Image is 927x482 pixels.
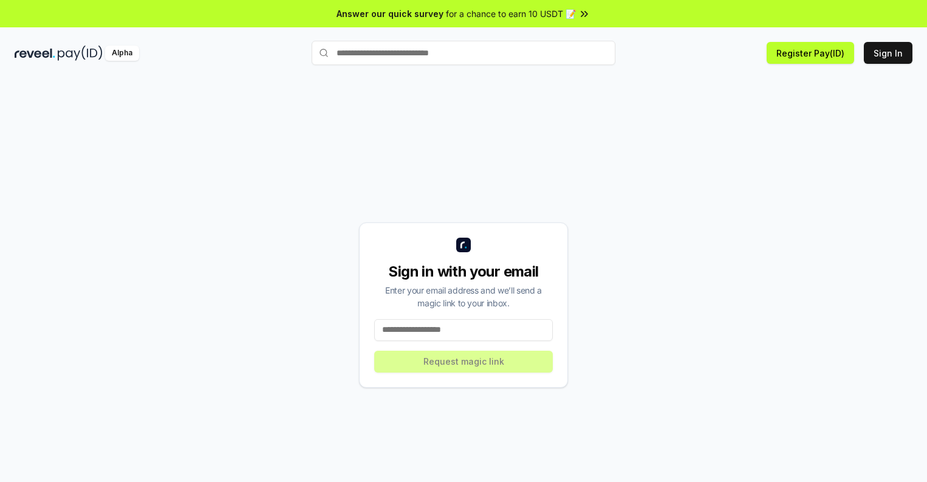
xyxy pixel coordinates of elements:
img: pay_id [58,46,103,61]
div: Sign in with your email [374,262,553,281]
div: Enter your email address and we’ll send a magic link to your inbox. [374,284,553,309]
img: reveel_dark [15,46,55,61]
img: logo_small [456,238,471,252]
span: Answer our quick survey [337,7,443,20]
button: Register Pay(ID) [767,42,854,64]
div: Alpha [105,46,139,61]
button: Sign In [864,42,912,64]
span: for a chance to earn 10 USDT 📝 [446,7,576,20]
